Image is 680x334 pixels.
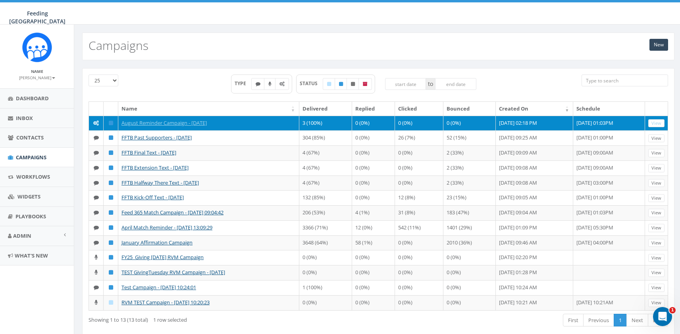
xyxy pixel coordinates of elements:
td: 132 (85%) [299,190,352,205]
td: 304 (85%) [299,130,352,145]
td: 2010 (36%) [443,235,496,250]
td: 52 (15%) [443,130,496,145]
td: [DATE] 09:09 AM [496,145,573,160]
td: 3366 (71%) [299,220,352,235]
td: [DATE] 02:18 PM [496,116,573,131]
i: Text SMS [256,82,260,86]
a: Last [648,314,668,327]
a: View [648,209,665,217]
input: end date [435,78,476,90]
th: Bounced [443,102,496,116]
td: 0 (0%) [352,295,395,310]
i: Text SMS [94,285,99,290]
a: View [648,134,665,143]
span: Workflows [16,173,50,180]
td: 0 (0%) [395,280,443,295]
td: [DATE] 09:46 AM [496,235,573,250]
i: Published [109,240,113,245]
td: 26 (7%) [395,130,443,145]
td: 31 (8%) [395,205,443,220]
td: 2 (33%) [443,145,496,160]
a: FFTB Extension Text - [DATE] [121,164,189,171]
td: 0 (0%) [443,265,496,280]
td: 4 (67%) [299,160,352,176]
i: Published [109,225,113,230]
a: FFTB Kick-Off Text - [DATE] [121,194,184,201]
td: [DATE] 09:00AM [573,160,645,176]
div: Showing 1 to 13 (13 total) [89,313,323,324]
a: View [648,254,665,262]
i: Published [109,195,113,200]
th: Name: activate to sort column ascending [118,102,299,116]
span: 1 [669,307,676,313]
td: [DATE] 01:28 PM [496,265,573,280]
span: Widgets [17,193,40,200]
i: Automated Message [279,82,285,86]
th: Schedule [573,102,645,116]
a: FY25_Giving [DATE] RVM Campaign [121,254,204,261]
label: Published [335,78,347,90]
td: 4 (67%) [299,176,352,191]
i: Unpublished [351,82,355,86]
td: 0 (0%) [443,250,496,265]
input: start date [385,78,426,90]
td: 0 (0%) [299,265,352,280]
th: Replied [352,102,395,116]
td: [DATE] 09:04 AM [496,205,573,220]
td: [DATE] 10:21AM [573,295,645,310]
a: View [648,299,665,307]
label: Ringless Voice Mail [264,78,276,90]
td: [DATE] 09:00AM [573,145,645,160]
i: Ringless Voice Mail [94,270,98,275]
td: 0 (0%) [395,250,443,265]
td: 0 (0%) [352,190,395,205]
td: 12 (0%) [352,220,395,235]
td: 2 (33%) [443,160,496,176]
span: What's New [15,252,48,259]
a: April Match Reminder - [DATE] 13:09:29 [121,224,212,231]
i: Published [109,270,113,275]
i: Published [109,135,113,140]
label: Unpublished [347,78,359,90]
a: 1 [614,314,627,327]
a: View [648,224,665,232]
td: 0 (0%) [395,145,443,160]
a: First [563,314,584,327]
th: Clicked [395,102,443,116]
td: 0 (0%) [395,176,443,191]
td: 542 (11%) [395,220,443,235]
td: [DATE] 01:03PM [573,116,645,131]
td: 0 (0%) [443,116,496,131]
a: [PERSON_NAME] [19,74,55,81]
i: Ringless Voice Mail [268,82,272,86]
span: STATUS [300,80,323,87]
i: Text SMS [94,135,99,140]
a: FFTB Past Supporters - [DATE] [121,134,192,141]
span: Feeding [GEOGRAPHIC_DATA] [9,10,65,25]
td: [DATE] 01:00PM [573,190,645,205]
i: Published [109,285,113,290]
label: Automated Message [275,78,289,90]
td: [DATE] 02:20 PM [496,250,573,265]
td: 0 (0%) [352,116,395,131]
span: Playbooks [15,213,46,220]
a: View [648,269,665,277]
td: [DATE] 05:30PM [573,220,645,235]
small: [PERSON_NAME] [19,75,55,80]
i: Published [109,165,113,170]
a: Test Campaign - [DATE] 10:24:01 [121,284,196,291]
a: View [648,164,665,172]
td: 0 (0%) [299,295,352,310]
i: Published [109,150,113,155]
td: [DATE] 09:08 AM [496,160,573,176]
i: Text SMS [94,210,99,215]
td: 1401 (29%) [443,220,496,235]
a: New [649,39,668,51]
td: [DATE] 10:21 AM [496,295,573,310]
span: 1 row selected [153,316,187,323]
td: [DATE] 01:09 PM [496,220,573,235]
h2: Campaigns [89,39,148,52]
i: Text SMS [94,165,99,170]
th: Delivered [299,102,352,116]
td: 0 (0%) [395,160,443,176]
